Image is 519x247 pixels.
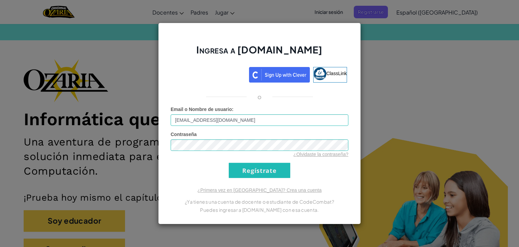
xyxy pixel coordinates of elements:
h2: Ingresa a [DOMAIN_NAME] [171,43,348,63]
span: Email o Nombre de usuario [171,107,232,112]
iframe: Botón de Acceder con Google [169,66,249,81]
label: : [171,106,233,113]
p: Puedes ingresar a [DOMAIN_NAME] con esa cuenta. [171,206,348,214]
a: ¿Primera vez en [GEOGRAPHIC_DATA]? Crea una cuenta [197,187,322,193]
a: ¿Olvidaste la contraseña? [293,152,348,157]
p: ¿Ya tienes una cuenta de docente o estudiante de CodeCombat? [171,198,348,206]
p: o [257,93,262,101]
input: Regístrate [229,163,290,178]
span: ClassLink [326,71,347,76]
img: clever_sso_button@2x.png [249,67,310,83]
span: Contraseña [171,132,197,137]
img: classlink-logo-small.png [314,67,326,80]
